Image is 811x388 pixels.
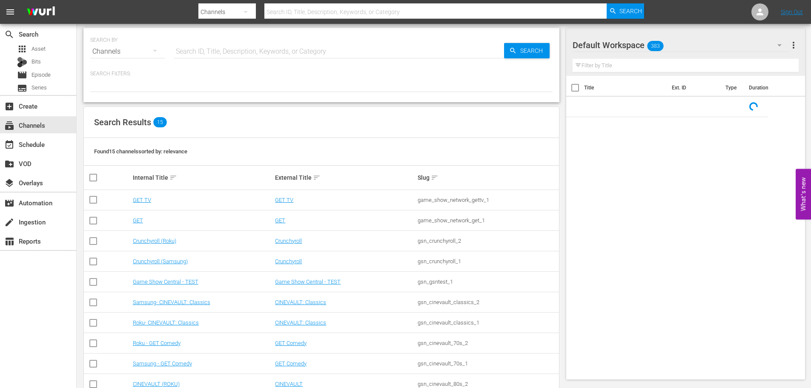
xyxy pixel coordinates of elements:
span: Series [32,83,47,92]
div: gsn_crunchyroll_1 [418,258,558,264]
a: GET [275,217,285,224]
div: gsn_cinevault_70s_1 [418,360,558,367]
span: sort [169,174,177,181]
a: Crunchyroll [275,258,302,264]
span: Search [619,3,642,19]
span: sort [313,174,321,181]
th: Title [584,76,667,100]
span: more_vert [788,40,799,50]
div: gsn_cinevault_classics_1 [418,319,558,326]
a: CINEVAULT (ROKU) [133,381,180,387]
div: gsn_gsntest_1 [418,279,558,285]
span: Search Results [94,117,151,127]
span: Search [517,43,550,58]
a: Crunchyroll (Samsung) [133,258,188,264]
a: GET TV [275,197,293,203]
span: Series [17,83,27,93]
div: game_show_network_get_1 [418,217,558,224]
p: Search Filters: [90,70,553,78]
div: game_show_network_gettv_1 [418,197,558,203]
span: Schedule [4,140,14,150]
a: CINEVAULT: Classics [275,299,326,305]
div: Slug [418,172,558,183]
button: Open Feedback Widget [796,169,811,219]
span: menu [5,7,15,17]
a: GET TV [133,197,151,203]
th: Type [720,76,744,100]
div: Internal Title [133,172,273,183]
a: CINEVAULT [275,381,303,387]
span: Channels [4,121,14,131]
a: GET Comedy [275,360,307,367]
a: CINEVAULT: Classics [275,319,326,326]
span: VOD [4,159,14,169]
a: GET [133,217,143,224]
button: more_vert [788,35,799,55]
div: gsn_cinevault_80s_2 [418,381,558,387]
span: Episode [17,70,27,80]
a: Crunchyroll [275,238,302,244]
th: Ext. ID [667,76,721,100]
a: Samsung - GET Comedy [133,360,192,367]
img: ans4CAIJ8jUAAAAAAAAAAAAAAAAAAAAAAAAgQb4GAAAAAAAAAAAAAAAAAAAAAAAAJMjXAAAAAAAAAAAAAAAAAAAAAAAAgAT5G... [20,2,61,22]
a: Crunchyroll (Roku) [133,238,176,244]
span: sort [431,174,438,181]
div: Bits [17,57,27,67]
button: Search [504,43,550,58]
div: gsn_cinevault_classics_2 [418,299,558,305]
a: Game Show Central - TEST [275,279,341,285]
span: Ingestion [4,217,14,227]
div: External Title [275,172,415,183]
div: gsn_crunchyroll_2 [418,238,558,244]
a: GET Comedy [275,340,307,346]
span: Asset [17,44,27,54]
span: Search [4,29,14,40]
a: Samsung- CINEVAULT: Classics [133,299,210,305]
span: Bits [32,57,41,66]
span: Asset [32,45,46,53]
span: Episode [32,71,51,79]
button: Search [607,3,644,19]
div: Default Workspace [573,33,790,57]
a: Roku- CINEVAULT: Classics [133,319,199,326]
div: gsn_cinevault_70s_2 [418,340,558,346]
span: 383 [647,37,663,55]
span: 15 [153,117,167,127]
th: Duration [744,76,795,100]
span: Automation [4,198,14,208]
span: Overlays [4,178,14,188]
a: Sign Out [781,9,803,15]
span: Reports [4,236,14,247]
a: Game Show Central - TEST [133,279,198,285]
div: Channels [90,40,165,63]
span: Create [4,101,14,112]
span: Found 15 channels sorted by: relevance [94,148,187,155]
a: Roku - GET Comedy [133,340,181,346]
